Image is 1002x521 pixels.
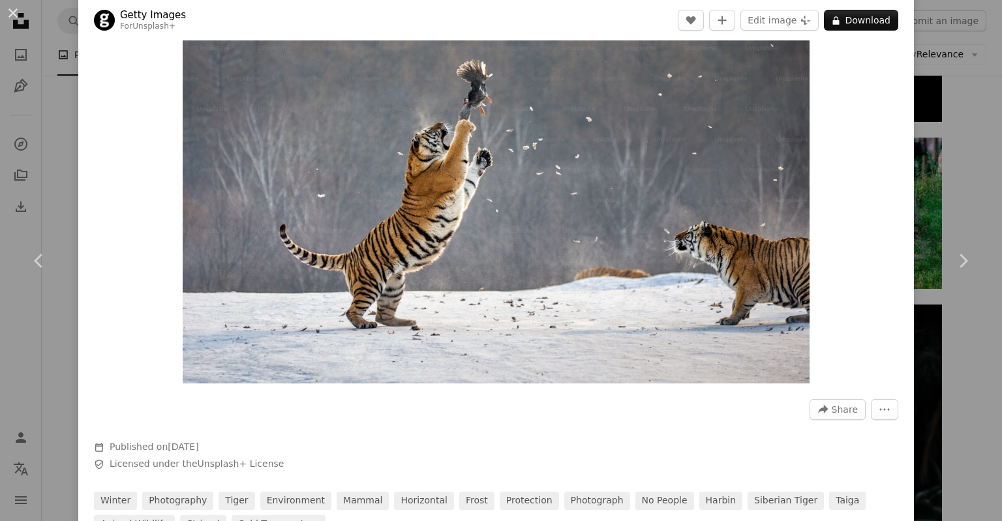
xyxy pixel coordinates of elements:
[110,458,284,471] span: Licensed under the
[459,492,494,510] a: frost
[110,441,199,452] span: Published on
[94,10,115,31] img: Go to Getty Images's profile
[120,8,186,22] a: Getty Images
[94,492,137,510] a: winter
[635,492,694,510] a: no people
[810,399,866,420] button: Share this image
[709,10,735,31] button: Add to Collection
[168,441,198,452] time: August 31, 2022 at 7:34:05 PM GMT+3
[924,198,1002,323] a: Next
[394,492,453,510] a: horizontal
[219,492,254,510] a: tiger
[260,492,331,510] a: environment
[500,492,559,510] a: protection
[564,492,630,510] a: photograph
[748,492,824,510] a: siberian tiger
[699,492,743,510] a: harbin
[824,10,898,31] button: Download
[132,22,175,31] a: Unsplash+
[120,22,186,32] div: For
[871,399,898,420] button: More Actions
[678,10,704,31] button: Like
[142,492,213,510] a: photography
[740,10,819,31] button: Edit image
[337,492,389,510] a: mammal
[198,458,284,469] a: Unsplash+ License
[832,400,858,419] span: Share
[829,492,866,510] a: taiga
